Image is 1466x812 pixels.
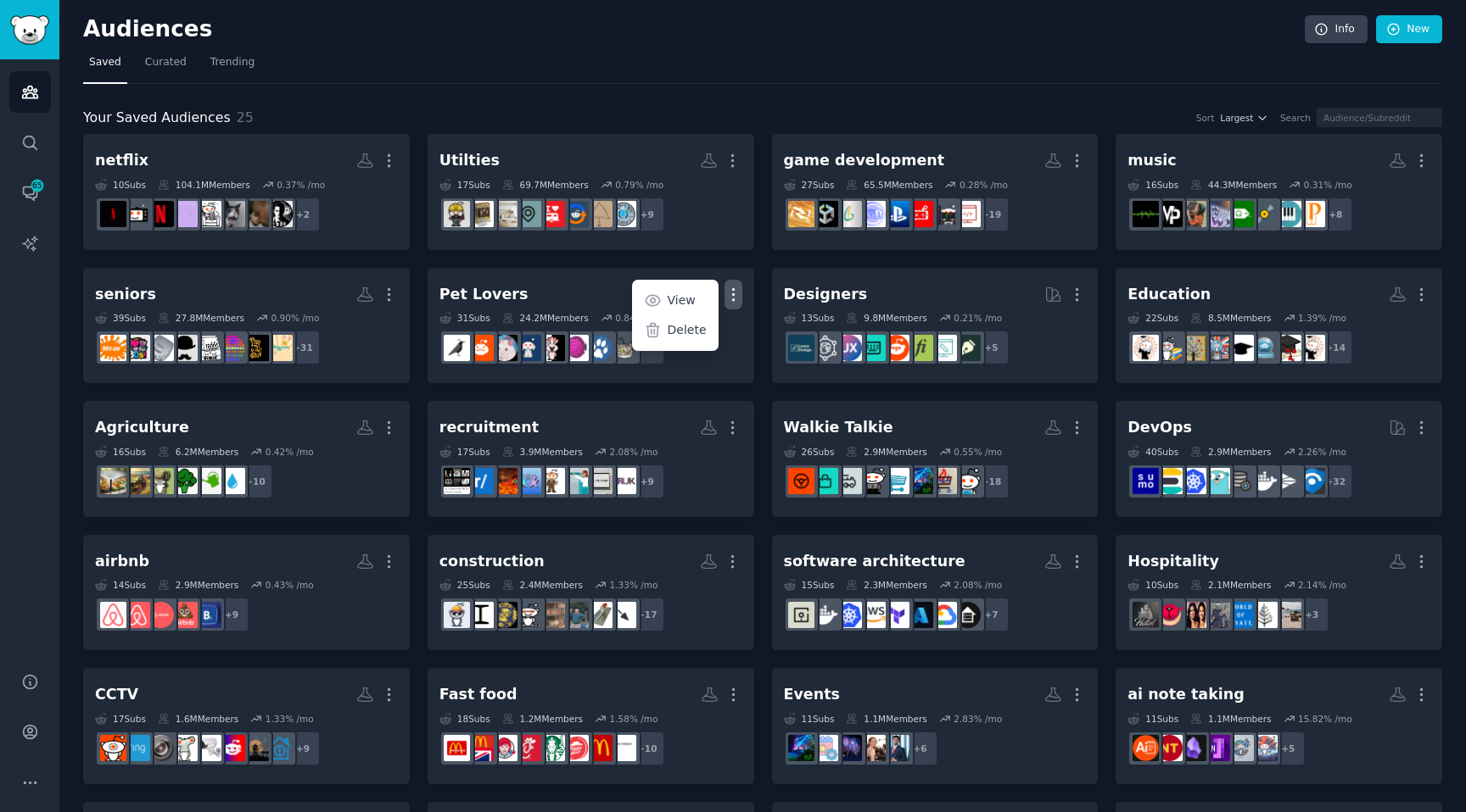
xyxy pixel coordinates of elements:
img: pcgaming [931,201,957,227]
img: UXDesign [836,335,862,361]
div: 2.14 % /mo [1298,579,1346,591]
img: Architects [515,602,541,628]
img: teaching [1180,335,1206,361]
a: Agriculture16Subs6.2MMembers0.42% /mo+10RainwaterHarvestingIrrigationPornvegetablegardeninghomest... [83,401,410,517]
img: ConstructionMNGT [444,602,470,628]
img: nuclear [491,602,518,628]
img: typography [907,335,933,361]
a: music16Subs44.3MMembers0.31% /mo+8VirtualPianopianocoversMusicPromotionMusicProductionDealsProMus... [1116,134,1442,250]
a: Fast food18Subs1.2MMembers1.58% /mo+10ChickFilAforSoCalMcDonaldsEmployeespizzahutemployeesStarbuc... [428,668,754,784]
img: learndesign [788,335,814,361]
a: New [1376,15,1442,44]
div: 0.42 % /mo [266,446,314,458]
img: securityguards [859,468,886,494]
img: webdev [954,201,981,227]
span: Curated [145,55,187,70]
img: BookingDiscount [195,602,221,628]
div: 1.6M Members [158,713,238,725]
img: masonry [539,602,565,628]
a: Trending [204,49,260,84]
a: Designers13Subs9.8MMembers0.21% /mo+5graphic_designweb_designtypographylogodesignUI_DesignUXDesig... [772,268,1099,384]
a: Pet LoversViewDelete31Subs24.2MMembers0.84% /mo+23catsdogsAquariumsparrotsdogswithjobsRATSBearded... [428,268,754,384]
img: humanresources [539,468,565,494]
div: 17 Sub s [439,446,490,458]
img: musicproduction [1156,201,1183,227]
div: 18 Sub s [439,713,490,725]
img: KitchenConfidential [1204,602,1230,628]
div: 39 Sub s [95,312,146,324]
img: That70sshow [243,335,269,361]
img: docker [1251,468,1278,494]
div: + 5 [1270,731,1306,766]
div: + 9 [285,731,321,766]
div: 2.9M Members [158,579,238,591]
img: pianocovers [1275,201,1301,227]
a: construction25Subs2.4MMembers1.33% /mo+17stonemasonryPlasteringConcretemasonryArchitectsnuclearSt... [428,535,754,651]
div: Pet Lovers [439,284,529,305]
img: University [1251,335,1278,361]
div: 2.9M Members [1190,446,1271,458]
a: Hospitality10Subs2.1MMembers2.14% /mo+3HospitalityFourSeasonsHotelshyattKitchenConfidentialSouthe... [1116,535,1442,651]
img: FourSeasonsHotels [1251,602,1278,628]
img: homesecuritypropose [266,735,293,761]
img: farmingsimulator [124,468,150,494]
img: 90s_kid [100,335,126,361]
img: AirBnBHosts [148,602,174,628]
img: birding [444,335,470,361]
img: Renovations [444,201,470,227]
img: ProMusicProduction [1204,201,1230,227]
img: homestead [148,468,174,494]
img: marvelrivals [788,201,814,227]
img: movies [195,201,221,227]
div: + 6 [903,731,938,766]
img: RVLiving [539,201,565,227]
img: UI_Design [859,335,886,361]
div: 15 Sub s [784,579,835,591]
span: Largest [1220,112,1253,124]
div: 69.7M Members [502,179,589,191]
img: 80smusic [195,335,221,361]
img: AiNoteTaker [1133,735,1159,761]
img: housing [515,201,541,227]
img: utilities [610,201,636,227]
a: Info [1305,15,1368,44]
div: + 3 [1294,597,1329,632]
div: 0.28 % /mo [960,179,1008,191]
img: googlecloud [931,602,957,628]
img: graphic_design [954,335,981,361]
div: netflix [95,150,148,171]
img: TeachingUK [1204,335,1230,361]
div: 2.9M Members [846,446,926,458]
div: game development [784,150,945,171]
div: + 19 [974,197,1010,232]
div: 0.37 % /mo [277,179,325,191]
a: DevOps40Subs2.9MMembers2.26% /mo+32AzureSentinelcribldockerdataengineeringgolangkuberneteselastic... [1116,401,1442,517]
img: 80s [124,335,150,361]
img: ChickFilAWorkers [515,735,541,761]
div: 104.1M Members [158,179,250,191]
span: 25 [237,109,254,125]
img: SystemDesignConcepts [788,602,814,628]
img: IrrigationPorn [195,468,221,494]
div: Search [1280,112,1311,124]
p: Delete [668,321,707,339]
img: web_design [931,335,957,361]
img: AI_Agents [1251,735,1278,761]
img: WeAreTheMusicMakers [1133,201,1159,227]
div: + 31 [285,330,321,365]
div: 44.3M Members [1190,179,1277,191]
a: airbnb14Subs2.9MMembers0.43% /mo+9BookingDiscountHotAirbnbAirBnBHostsairbnb_hostsAirBnB [83,535,410,651]
img: IndieGameDevs [859,201,886,227]
img: electricians [586,201,613,227]
img: LinkedInLunatics [883,735,909,761]
img: cribl [1275,468,1301,494]
div: + 9 [214,597,249,632]
img: cybersecurity [219,735,245,761]
img: HazbinHotel [1156,602,1183,628]
div: 16 Sub s [1127,179,1178,191]
img: television [124,201,150,227]
div: + 18 [974,464,1010,499]
img: securitycameravideos [100,735,126,761]
div: + 2 [285,197,321,232]
img: playstation [883,201,909,227]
